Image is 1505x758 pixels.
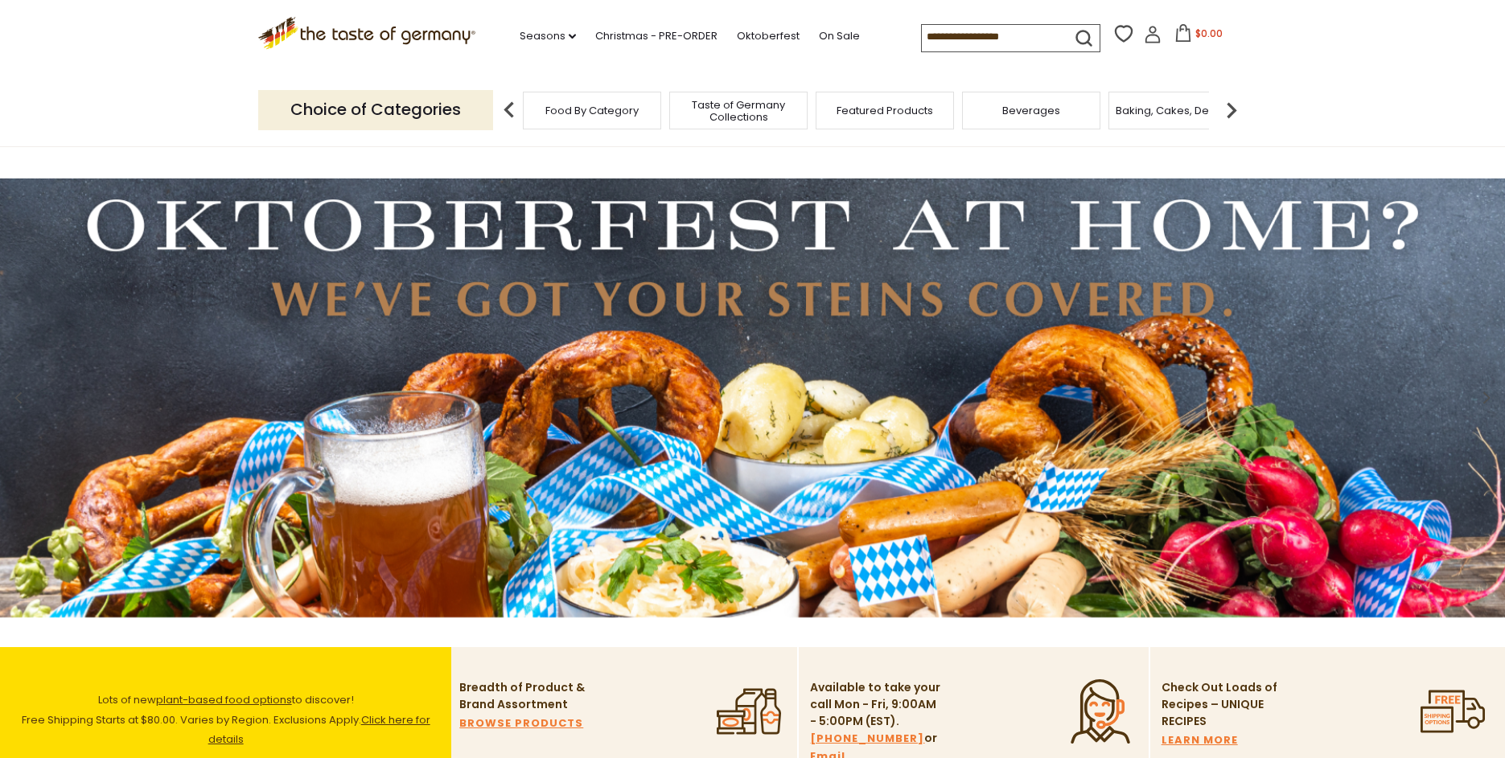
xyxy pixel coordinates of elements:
a: Food By Category [545,104,639,117]
img: previous arrow [493,94,525,126]
a: plant-based food options [156,692,292,707]
span: Lots of new to discover! Free Shipping Starts at $80.00. Varies by Region. Exclusions Apply. [22,692,430,748]
p: Choice of Categories [258,90,493,129]
a: Taste of Germany Collections [674,99,803,123]
p: Breadth of Product & Brand Assortment [459,679,592,713]
button: $0.00 [1165,24,1233,48]
a: Featured Products [837,104,933,117]
a: Seasons [520,27,576,45]
a: BROWSE PRODUCTS [459,715,583,732]
a: Oktoberfest [737,27,800,45]
a: LEARN MORE [1162,731,1238,749]
a: On Sale [819,27,860,45]
a: Beverages [1002,104,1060,117]
img: next arrow [1215,94,1248,126]
a: Christmas - PRE-ORDER [595,27,718,45]
a: [PHONE_NUMBER] [810,730,924,748]
p: Check Out Loads of Recipes – UNIQUE RECIPES [1162,679,1278,730]
a: Baking, Cakes, Desserts [1116,104,1240,117]
span: $0.00 [1195,27,1223,40]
